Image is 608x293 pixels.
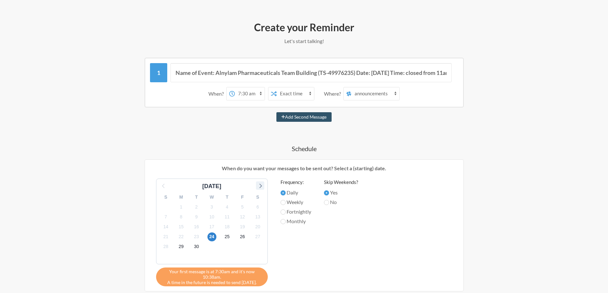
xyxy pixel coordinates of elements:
div: T [189,192,204,202]
span: Your first message is at 7:30am and it's now 10:38am. [161,269,263,280]
span: Monday, October 6, 2025 [253,202,262,211]
button: Add Second Message [276,112,332,122]
span: Friday, October 3, 2025 [207,202,216,211]
div: When? [208,87,226,100]
p: When do you want your messages to be sent out? Select a (starting) date. [150,165,459,172]
span: Tuesday, October 14, 2025 [161,223,170,231]
label: Skip Weekends? [324,179,358,186]
div: M [174,192,189,202]
span: Sunday, October 19, 2025 [238,223,247,231]
label: Fortnightly [281,208,311,216]
input: Weekly [281,200,286,205]
div: Where? [324,87,343,100]
input: No [324,200,329,205]
span: Monday, October 27, 2025 [253,232,262,241]
div: A time in the future is needed to send [DATE]. [156,267,268,286]
label: Frequency: [281,179,311,186]
div: S [158,192,174,202]
input: Fortnightly [281,209,286,215]
input: Yes [324,190,329,195]
span: Wednesday, October 8, 2025 [177,212,186,221]
input: Message [170,63,452,82]
span: Tuesday, October 21, 2025 [161,232,170,241]
input: Monthly [281,219,286,224]
span: Saturday, October 4, 2025 [223,202,232,211]
label: Weekly [281,198,311,206]
span: Wednesday, October 29, 2025 [177,242,186,251]
span: Friday, October 17, 2025 [207,223,216,231]
span: Friday, October 10, 2025 [207,212,216,221]
input: Daily [281,190,286,195]
label: Daily [281,189,311,196]
span: Sunday, October 12, 2025 [238,212,247,221]
h4: Schedule [119,144,489,153]
span: Thursday, October 9, 2025 [192,212,201,221]
label: Monthly [281,217,311,225]
span: Thursday, October 30, 2025 [192,242,201,251]
span: Monday, October 20, 2025 [253,223,262,231]
label: Yes [324,189,358,196]
div: T [220,192,235,202]
span: Friday, October 24, 2025 [207,232,216,241]
label: No [324,198,358,206]
span: Wednesday, October 22, 2025 [177,232,186,241]
span: Thursday, October 2, 2025 [192,202,201,211]
h2: Create your Reminder [119,21,489,34]
span: Wednesday, October 15, 2025 [177,223,186,231]
span: Monday, October 13, 2025 [253,212,262,221]
span: Saturday, October 18, 2025 [223,223,232,231]
span: Sunday, October 5, 2025 [238,202,247,211]
span: Saturday, October 25, 2025 [223,232,232,241]
span: Saturday, October 11, 2025 [223,212,232,221]
p: Let's start talking! [119,37,489,45]
div: W [204,192,220,202]
span: Tuesday, October 7, 2025 [161,212,170,221]
div: [DATE] [200,182,224,191]
div: F [235,192,250,202]
span: Thursday, October 16, 2025 [192,223,201,231]
div: S [250,192,266,202]
span: Tuesday, October 28, 2025 [161,242,170,251]
span: Wednesday, October 1, 2025 [177,202,186,211]
span: Thursday, October 23, 2025 [192,232,201,241]
span: Sunday, October 26, 2025 [238,232,247,241]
